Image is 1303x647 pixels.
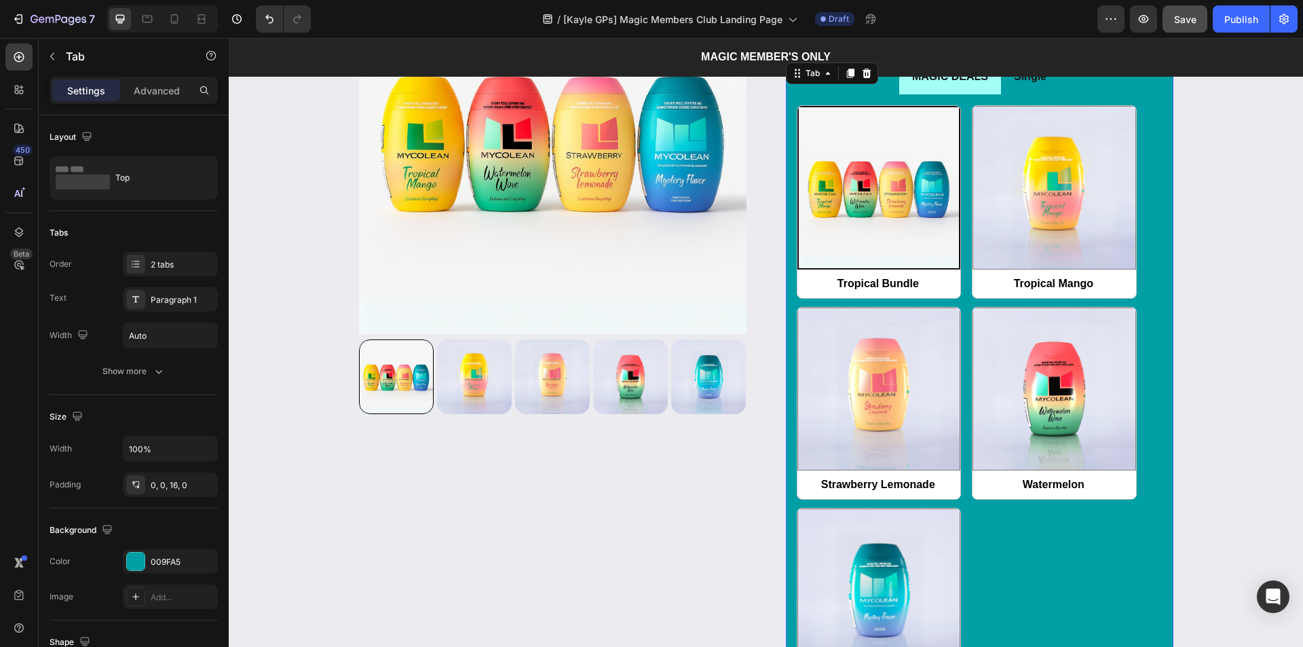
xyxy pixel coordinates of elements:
[134,84,180,98] p: Advanced
[151,591,214,604] div: Add...
[1174,14,1196,25] span: Save
[50,327,91,345] div: Width
[256,5,311,33] div: Undo/Redo
[50,521,115,540] div: Background
[50,292,67,304] div: Text
[50,555,71,568] div: Color
[151,556,214,568] div: 009FA5
[574,29,594,41] div: Tab
[124,437,217,461] input: Auto
[557,12,561,26] span: /
[50,227,68,239] div: Tabs
[50,591,73,603] div: Image
[50,479,81,491] div: Padding
[568,231,732,261] span: Tropical Bundle
[743,231,907,261] span: Tropical Mango
[563,12,782,26] span: [Kayle GPs] Magic Members Club Landing Page
[50,443,72,455] div: Width
[829,13,849,25] span: Draft
[5,5,101,33] button: 7
[115,162,198,193] div: Top
[151,259,214,271] div: 2 tabs
[66,48,181,64] p: Tab
[1163,5,1207,33] button: Save
[1257,580,1289,613] div: Open Intercom Messenger
[102,365,166,378] div: Show more
[50,258,72,270] div: Order
[124,323,217,348] input: Auto
[89,11,95,27] p: 7
[1224,12,1258,26] div: Publish
[229,38,1303,647] iframe: Design area
[568,432,732,462] span: Strawberry Lemonade
[151,479,214,492] div: 0, 0, 16, 0
[13,145,33,155] div: 450
[50,408,86,426] div: Size
[50,359,218,384] button: Show more
[1213,5,1270,33] button: Publish
[10,248,33,259] div: Beta
[743,432,907,462] span: Watermelon
[50,128,95,147] div: Layout
[67,84,105,98] p: Settings
[151,294,214,306] div: Paragraph 1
